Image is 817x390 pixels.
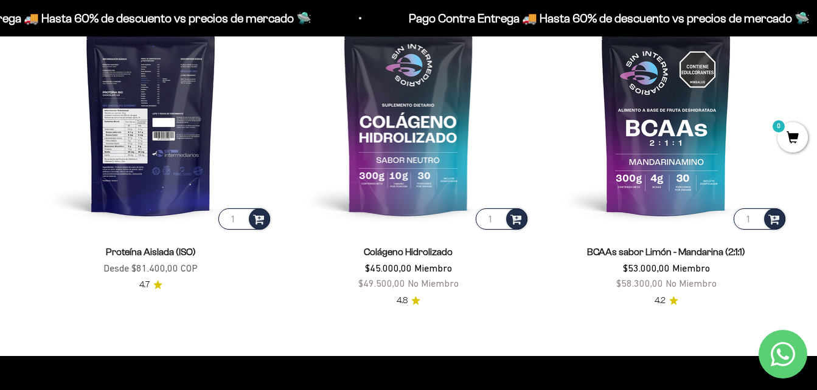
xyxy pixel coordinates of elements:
[273,9,674,28] p: Pago Contra Entrega 🚚 Hasta 60% de descuento vs precios de mercado 🛸
[777,132,808,145] a: 0
[408,278,459,289] span: No Miembro
[364,247,453,257] a: Colágeno Hidrolizado
[358,278,405,289] span: $49.500,00
[397,294,420,307] a: 4.84.8 de 5.0 estrellas
[672,262,710,273] span: Miembro
[365,262,412,273] span: $45.000,00
[139,278,162,292] a: 4.74.7 de 5.0 estrellas
[397,294,408,307] span: 4.8
[666,278,717,289] span: No Miembro
[414,262,452,273] span: Miembro
[587,247,745,257] a: BCAAs sabor Limón - Mandarina (2:1:1)
[139,278,150,292] span: 4.7
[771,119,786,134] mark: 0
[616,278,663,289] span: $58.300,00
[655,294,666,307] span: 4.2
[103,261,198,276] sale-price: Desde $81.400,00 COP
[106,247,196,257] a: Proteína Aislada (ISO)
[623,262,670,273] span: $53.000,00
[655,294,678,307] a: 4.24.2 de 5.0 estrellas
